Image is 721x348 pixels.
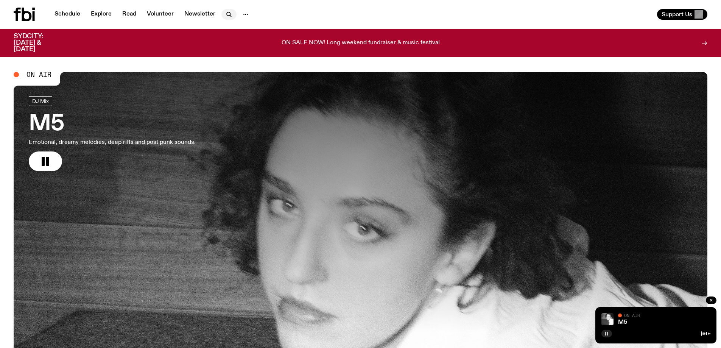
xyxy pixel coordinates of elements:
a: M5 [618,319,627,325]
a: Read [118,9,141,20]
span: On Air [624,313,640,318]
a: Volunteer [142,9,178,20]
h3: SYDCITY: [DATE] & [DATE] [14,33,62,53]
a: Explore [86,9,116,20]
p: ON SALE NOW! Long weekend fundraiser & music festival [282,40,440,47]
a: Newsletter [180,9,220,20]
a: Schedule [50,9,85,20]
button: Support Us [657,9,707,20]
span: Support Us [662,11,692,18]
img: A black and white photo of Lilly wearing a white blouse and looking up at the camera. [601,313,614,325]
